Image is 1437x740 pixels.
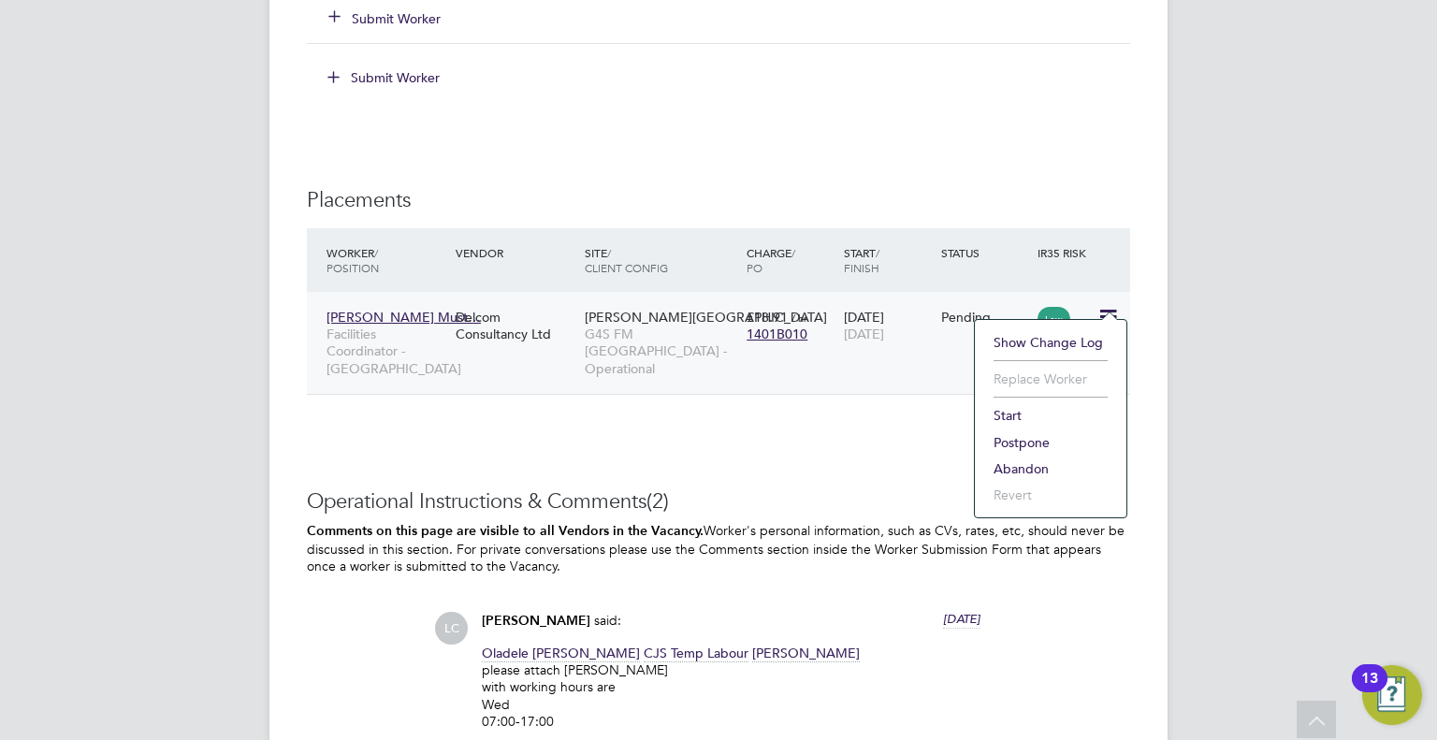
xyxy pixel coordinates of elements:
span: [PERSON_NAME] Must… [327,309,481,326]
span: [DATE] [844,326,884,342]
span: / Finish [844,245,879,275]
li: Postpone [984,429,1117,456]
span: / hr [791,311,807,325]
div: Start [839,236,936,284]
span: G4S FM [GEOGRAPHIC_DATA] - Operational [585,326,737,377]
div: IR35 Risk [1033,236,1097,269]
li: Replace Worker [984,366,1117,392]
li: Show change log [984,329,1117,355]
div: Charge [742,236,839,284]
b: Comments on this page are visible to all Vendors in the Vacancy. [307,523,704,539]
p: Worker's personal information, such as CVs, rates, etc, should never be discussed in this section... [307,522,1130,574]
span: said: [594,612,621,629]
div: 13 [1361,678,1378,703]
span: [PERSON_NAME] [482,613,590,629]
div: Delcom Consultancy Ltd [451,299,580,352]
div: [DATE] [839,299,936,352]
button: Submit Worker [314,63,455,93]
li: Revert [984,482,1117,508]
h3: Operational Instructions & Comments [307,488,1130,515]
h3: Placements [307,187,1130,214]
span: / Position [327,245,379,275]
span: Low [1038,307,1070,331]
span: LC [435,612,468,645]
div: Worker [322,236,451,284]
span: 1401B010 [747,326,807,342]
div: Site [580,236,742,284]
span: [PERSON_NAME][GEOGRAPHIC_DATA] [585,309,827,326]
a: [PERSON_NAME] Must…Facilities Coordinator - [GEOGRAPHIC_DATA]Delcom Consultancy Ltd[PERSON_NAME][... [322,298,1130,314]
span: Facilities Coordinator - [GEOGRAPHIC_DATA] [327,326,446,377]
li: Start [984,402,1117,428]
li: Abandon [984,456,1117,482]
span: / PO [747,245,795,275]
span: £18.91 [747,309,788,326]
div: Status [936,236,1034,269]
span: / Client Config [585,245,668,275]
span: [DATE] [943,611,980,627]
button: Open Resource Center, 13 new notifications [1362,665,1422,725]
span: (2) [646,488,669,514]
div: Pending [941,309,1029,326]
p: please attach [PERSON_NAME] with working hours are Wed 07:00-17:00 [482,645,980,730]
span: [PERSON_NAME] [752,645,860,662]
span: CJS Temp Labour [644,645,748,662]
button: Submit Worker [329,9,442,28]
span: Oladele [PERSON_NAME] [482,645,640,662]
div: Vendor [451,236,580,269]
